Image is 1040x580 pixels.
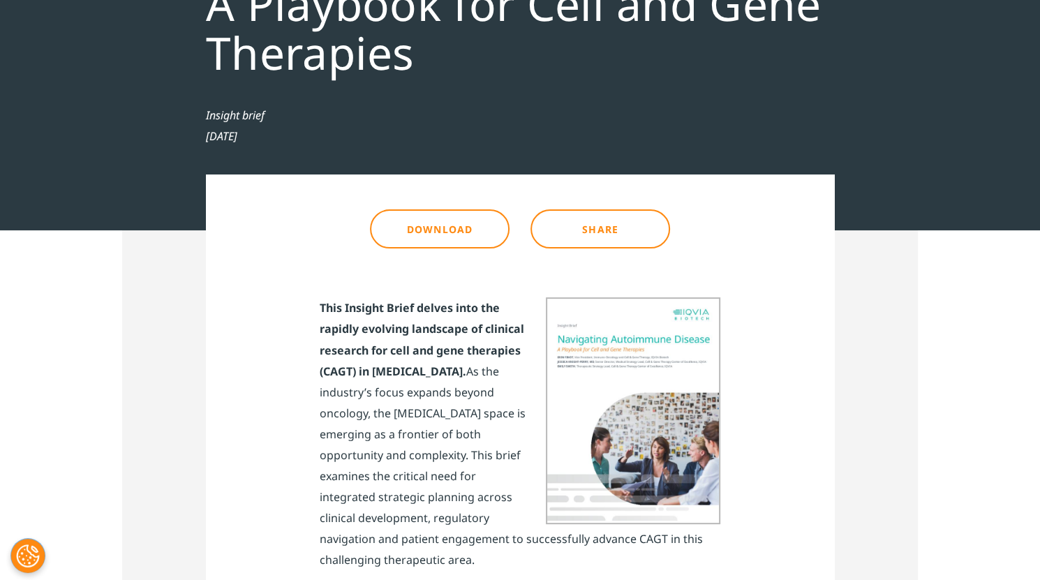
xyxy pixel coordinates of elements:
[370,209,510,248] a: Download
[320,300,524,378] strong: This Insight Brief delves into the rapidly evolving landscape of clinical research for cell and g...
[530,209,670,248] a: Share
[206,105,834,126] div: Insight brief
[206,126,834,147] div: [DATE]
[10,538,45,573] button: Configuración de cookies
